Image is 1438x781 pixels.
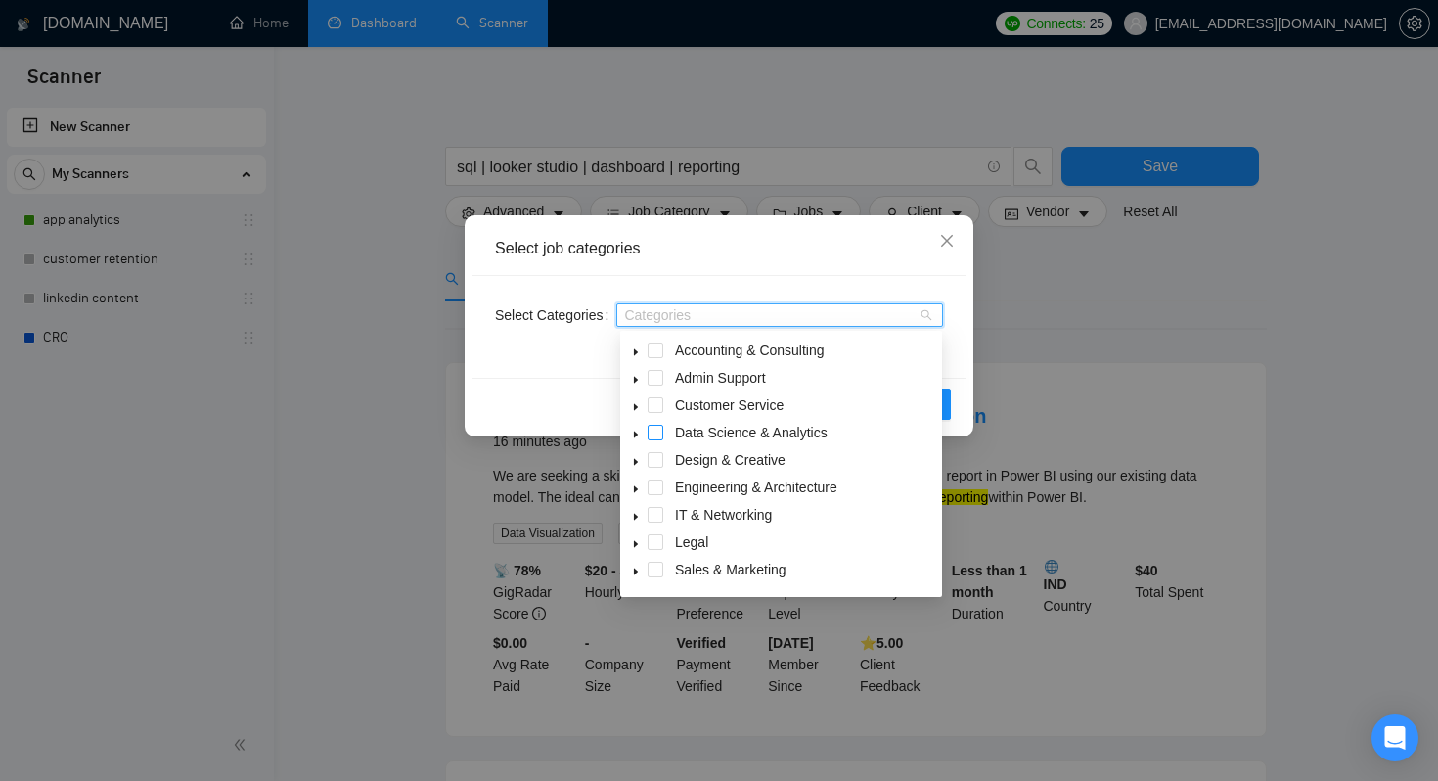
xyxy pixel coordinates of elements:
[1371,714,1418,761] div: Open Intercom Messenger
[671,503,938,527] span: IT & Networking
[675,452,786,468] span: Design & Creative
[671,448,938,472] span: Design & Creative
[671,476,938,499] span: Engineering & Architecture
[631,484,641,494] span: caret-down
[671,558,938,581] span: Sales & Marketing
[631,347,641,357] span: caret-down
[631,430,641,439] span: caret-down
[675,562,786,577] span: Sales & Marketing
[631,402,641,412] span: caret-down
[921,215,973,268] button: Close
[631,512,641,522] span: caret-down
[671,393,938,417] span: Customer Service
[675,507,772,523] span: IT & Networking
[631,375,641,385] span: caret-down
[675,397,784,413] span: Customer Service
[671,339,938,362] span: Accounting & Consulting
[675,343,825,358] span: Accounting & Consulting
[675,480,837,495] span: Engineering & Architecture
[939,233,955,249] span: close
[675,370,766,386] span: Admin Support
[631,457,641,467] span: caret-down
[675,425,828,440] span: Data Science & Analytics
[495,238,943,259] div: Select job categories
[671,421,938,444] span: Data Science & Analytics
[671,366,938,390] span: Admin Support
[631,567,641,576] span: caret-down
[671,585,938,609] span: Translation
[671,530,938,554] span: Legal
[495,299,616,331] label: Select Categories
[624,307,628,323] input: Select Categories
[675,534,708,550] span: Legal
[631,539,641,549] span: caret-down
